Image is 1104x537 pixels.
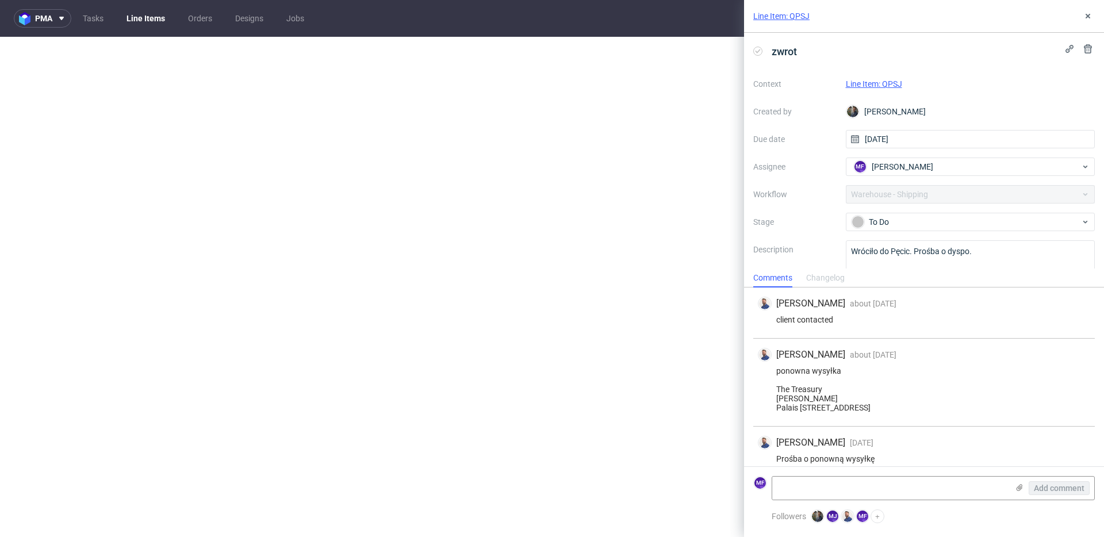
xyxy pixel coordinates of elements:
[871,509,884,523] button: +
[806,269,845,287] div: Changelog
[120,9,172,28] a: Line Items
[776,348,845,361] span: [PERSON_NAME]
[181,9,219,28] a: Orders
[759,349,770,360] img: Michał Rachański
[846,79,902,89] a: Line Item: QPSJ
[754,477,766,489] figcaption: MF
[846,102,1095,121] div: [PERSON_NAME]
[776,297,845,310] span: [PERSON_NAME]
[14,9,71,28] button: pma
[857,511,868,522] figcaption: MF
[759,298,770,309] img: Michał Rachański
[854,161,866,172] figcaption: MF
[850,438,873,447] span: [DATE]
[852,216,1080,228] div: To Do
[758,366,1090,412] div: ponowna wysyłka The Treasury [PERSON_NAME] Palais [STREET_ADDRESS]
[753,160,837,174] label: Assignee
[228,9,270,28] a: Designs
[19,12,35,25] img: logo
[753,10,810,22] a: Line Item: QPSJ
[872,161,933,172] span: [PERSON_NAME]
[812,511,823,522] img: Maciej Sobola
[753,132,837,146] label: Due date
[753,105,837,118] label: Created by
[753,77,837,91] label: Context
[772,512,806,521] span: Followers
[76,9,110,28] a: Tasks
[35,14,52,22] span: pma
[767,42,802,61] span: zwrot
[758,315,1090,324] div: client contacted
[753,215,837,229] label: Stage
[776,436,845,449] span: [PERSON_NAME]
[279,9,311,28] a: Jobs
[827,511,838,522] figcaption: MJ
[846,240,1095,296] textarea: Wróciło do Pęcic. Prośba o dyspo.
[847,106,858,117] img: Maciej Sobola
[758,454,1090,463] div: Prośba o ponowną wysyłkę
[842,511,853,522] img: Michał Rachański
[759,437,770,448] img: Michał Rachański
[850,299,896,308] span: about [DATE]
[850,350,896,359] span: about [DATE]
[753,269,792,287] div: Comments
[753,187,837,201] label: Workflow
[753,243,837,293] label: Description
